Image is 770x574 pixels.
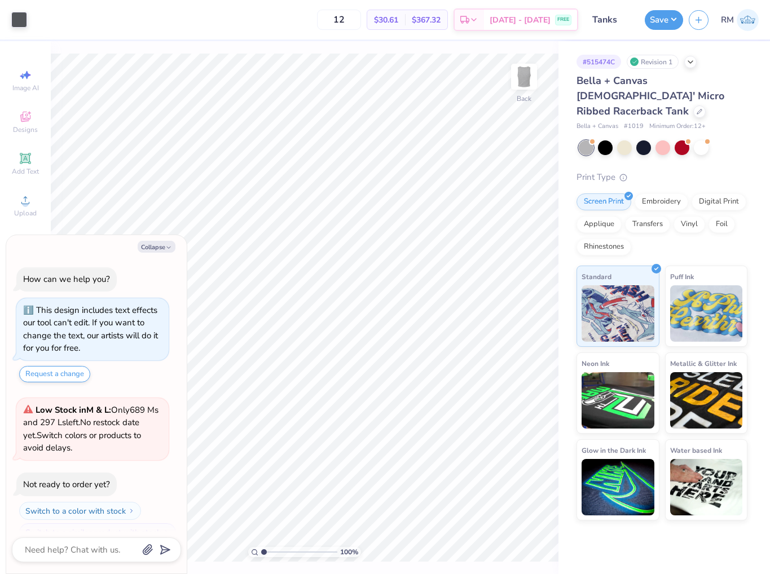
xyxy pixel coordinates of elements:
input: – – [317,10,361,30]
button: Collapse [138,241,175,253]
span: FREE [557,16,569,24]
button: Request a change [19,366,90,382]
img: Switch to a similar product with stock [163,529,170,536]
span: Add Text [12,167,39,176]
div: # 515474C [577,55,621,69]
img: Neon Ink [582,372,654,429]
span: Standard [582,271,611,282]
span: Metallic & Glitter Ink [670,357,737,369]
div: Applique [577,216,622,233]
span: Neon Ink [582,357,609,369]
img: Back [513,65,535,88]
div: Transfers [625,216,670,233]
div: Digital Print [692,193,746,210]
span: [DATE] - [DATE] [490,14,551,26]
span: Designs [13,125,38,134]
div: Print Type [577,171,747,184]
span: Bella + Canvas [DEMOGRAPHIC_DATA]' Micro Ribbed Racerback Tank [577,74,724,118]
div: Rhinestones [577,239,631,255]
div: Vinyl [674,216,705,233]
span: Image AI [12,83,39,92]
div: Foil [709,216,735,233]
img: Puff Ink [670,285,743,342]
input: Untitled Design [584,8,639,31]
div: Back [517,94,531,104]
div: How can we help you? [23,273,110,285]
span: Glow in the Dark Ink [582,444,646,456]
img: Standard [582,285,654,342]
button: Switch to a similar product with stock [19,523,176,541]
span: Puff Ink [670,271,694,282]
span: # 1019 [624,122,644,131]
img: Metallic & Glitter Ink [670,372,743,429]
span: RM [721,14,734,27]
img: Switch to a color with stock [128,507,135,514]
span: Water based Ink [670,444,722,456]
span: Only 689 Ms and 297 Ls left. Switch colors or products to avoid delays. [23,404,159,454]
div: Not ready to order yet? [23,479,110,490]
span: Upload [14,209,37,218]
div: Embroidery [635,193,688,210]
img: Water based Ink [670,459,743,515]
img: Ronald Manipon [737,9,759,31]
span: Bella + Canvas [577,122,618,131]
span: $30.61 [374,14,398,26]
img: Glow in the Dark Ink [582,459,654,515]
span: Minimum Order: 12 + [649,122,706,131]
div: Revision 1 [627,55,679,69]
span: $367.32 [412,14,441,26]
strong: Low Stock in M & L : [36,404,111,416]
div: Screen Print [577,193,631,210]
span: 100 % [340,547,358,557]
a: RM [721,9,759,31]
button: Save [645,10,683,30]
span: No restock date yet. [23,417,139,441]
button: Switch to a color with stock [19,502,141,520]
div: This design includes text effects our tool can't edit. If you want to change the text, our artist... [23,304,158,354]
